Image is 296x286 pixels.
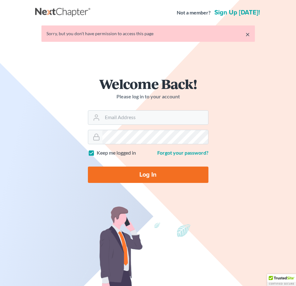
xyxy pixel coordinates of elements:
[46,30,250,37] div: Sorry, but you don't have permission to access this page
[213,9,261,16] a: Sign up [DATE]!
[88,93,208,100] p: Please log in to your account
[88,77,208,91] h1: Welcome Back!
[102,111,208,124] input: Email Address
[177,9,211,16] strong: Not a member?
[267,274,296,286] div: TrustedSite Certified
[88,167,208,183] input: Log In
[97,149,136,157] label: Keep me logged in
[245,30,250,38] a: ×
[157,150,208,156] a: Forgot your password?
